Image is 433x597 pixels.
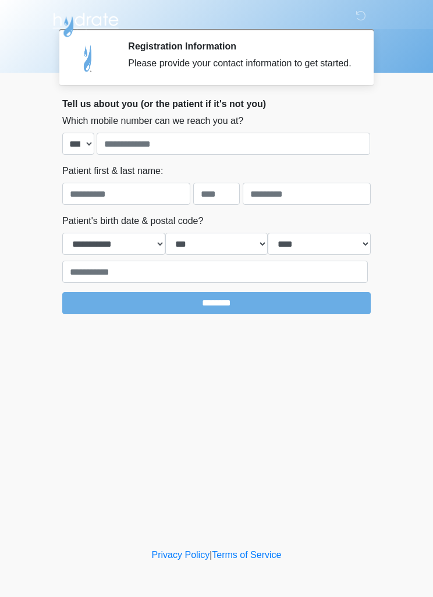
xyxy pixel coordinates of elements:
label: Patient first & last name: [62,164,163,178]
div: Please provide your contact information to get started. [128,56,353,70]
img: Hydrate IV Bar - Scottsdale Logo [51,9,120,38]
label: Patient's birth date & postal code? [62,214,203,228]
h2: Tell us about you (or the patient if it's not you) [62,98,371,109]
label: Which mobile number can we reach you at? [62,114,243,128]
a: Privacy Policy [152,550,210,560]
a: | [210,550,212,560]
a: Terms of Service [212,550,281,560]
img: Agent Avatar [71,41,106,76]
